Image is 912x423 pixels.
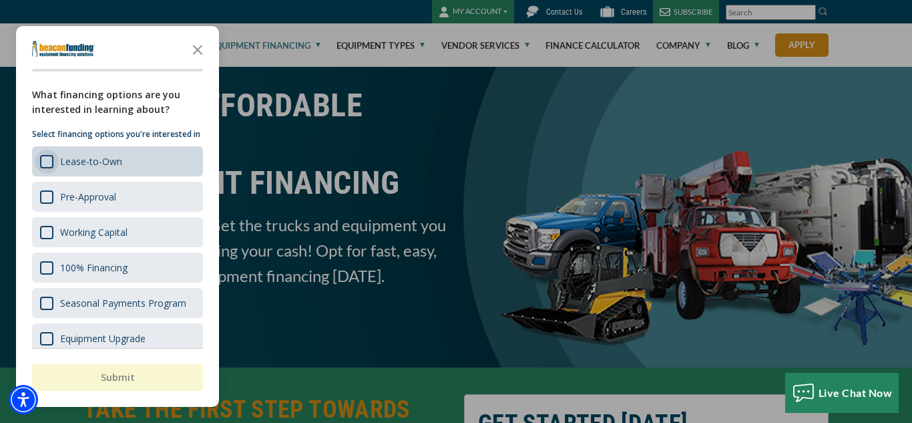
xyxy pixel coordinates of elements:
[60,226,128,239] div: Working Capital
[32,217,203,247] div: Working Capital
[184,35,211,62] button: Close the survey
[32,182,203,212] div: Pre-Approval
[60,155,122,168] div: Lease-to-Own
[9,385,38,414] div: Accessibility Menu
[32,364,203,391] button: Submit
[60,261,128,274] div: 100% Financing
[819,386,893,399] span: Live Chat Now
[32,146,203,176] div: Lease-to-Own
[32,88,203,117] div: What financing options are you interested in learning about?
[32,41,95,57] img: Company logo
[32,128,203,141] p: Select financing options you're interested in
[32,288,203,318] div: Seasonal Payments Program
[60,332,146,345] div: Equipment Upgrade
[60,190,116,203] div: Pre-Approval
[32,253,203,283] div: 100% Financing
[16,26,219,407] div: Survey
[32,323,203,354] div: Equipment Upgrade
[60,297,186,309] div: Seasonal Payments Program
[785,373,899,413] button: Live Chat Now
